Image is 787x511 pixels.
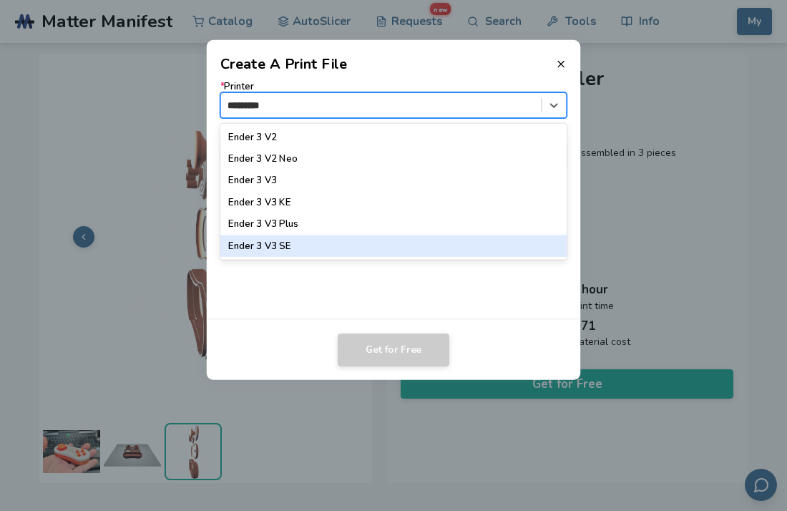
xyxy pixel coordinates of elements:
button: Get for Free [338,334,449,366]
div: Ender 3 V2 [220,126,567,147]
div: Ender 3 V3 Plus [220,213,567,235]
input: *PrinterEnder 3 V2Ender 3 V2 NeoEnder 3 V3Ender 3 V3 KEEnder 3 V3 PlusEnder 3 V3 SE [228,99,271,110]
label: Printer [220,82,567,118]
div: Ender 3 V3 [220,170,567,191]
div: Ender 3 V3 KE [220,192,567,213]
h2: Create A Print File [220,54,348,74]
div: Ender 3 V2 Neo [220,148,567,170]
div: Ender 3 V3 SE [220,235,567,257]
